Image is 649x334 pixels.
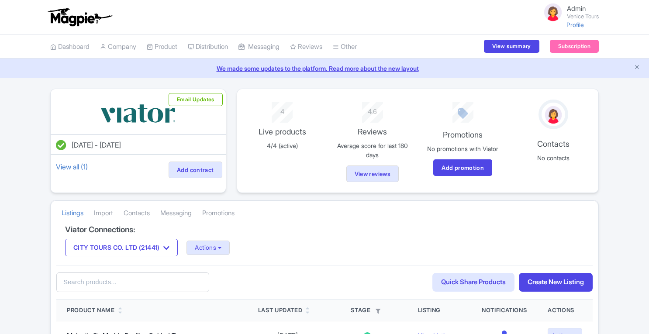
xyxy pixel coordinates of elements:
[484,40,539,53] a: View summary
[537,2,599,23] a: Admin Venice Tours
[471,300,537,321] th: Notifications
[169,93,223,106] button: Email Updates
[238,35,280,59] a: Messaging
[407,300,471,321] th: Listing
[537,300,593,321] th: Actions
[242,141,322,150] p: 4/4 (active)
[332,126,412,138] p: Reviews
[160,201,192,225] a: Messaging
[433,159,492,176] a: Add promotion
[65,239,178,256] button: CITY TOURS CO. LTD (21441)
[65,225,584,234] h4: Viator Connections:
[566,21,584,28] a: Profile
[56,272,209,292] input: Search products...
[333,35,357,59] a: Other
[513,138,593,150] p: Contacts
[634,63,640,73] button: Close announcement
[242,102,322,117] div: 4
[94,201,113,225] a: Import
[99,100,177,127] img: vbqrramwp3xkpi4ekcjz.svg
[550,40,599,53] a: Subscription
[242,126,322,138] p: Live products
[513,153,593,162] p: No contacts
[332,102,412,117] div: 4.6
[567,4,586,13] span: Admin
[5,64,644,73] a: We made some updates to the platform. Read more about the new layout
[188,35,228,59] a: Distribution
[567,14,599,19] small: Venice Tours
[346,165,399,182] a: View reviews
[542,2,563,23] img: avatar_key_member-9c1dde93af8b07d7383eb8b5fb890c87.png
[432,273,514,292] a: Quick Share Products
[100,35,136,59] a: Company
[169,162,222,178] a: Add contract
[67,306,115,315] div: Product Name
[46,7,114,27] img: logo-ab69f6fb50320c5b225c76a69d11143b.png
[72,141,121,149] span: [DATE] - [DATE]
[124,201,150,225] a: Contacts
[290,35,322,59] a: Reviews
[332,141,412,159] p: Average score for last 180 days
[50,35,90,59] a: Dashboard
[543,104,563,125] img: avatar_key_member-9c1dde93af8b07d7383eb8b5fb890c87.png
[423,144,503,153] p: No promotions with Viator
[423,129,503,141] p: Promotions
[202,201,235,225] a: Promotions
[376,309,380,313] i: Filter by stage
[258,306,303,315] div: Last Updated
[186,241,230,255] button: Actions
[519,273,593,292] a: Create New Listing
[62,201,83,225] a: Listings
[54,161,90,173] a: View all (1)
[147,35,177,59] a: Product
[338,306,397,315] div: Stage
